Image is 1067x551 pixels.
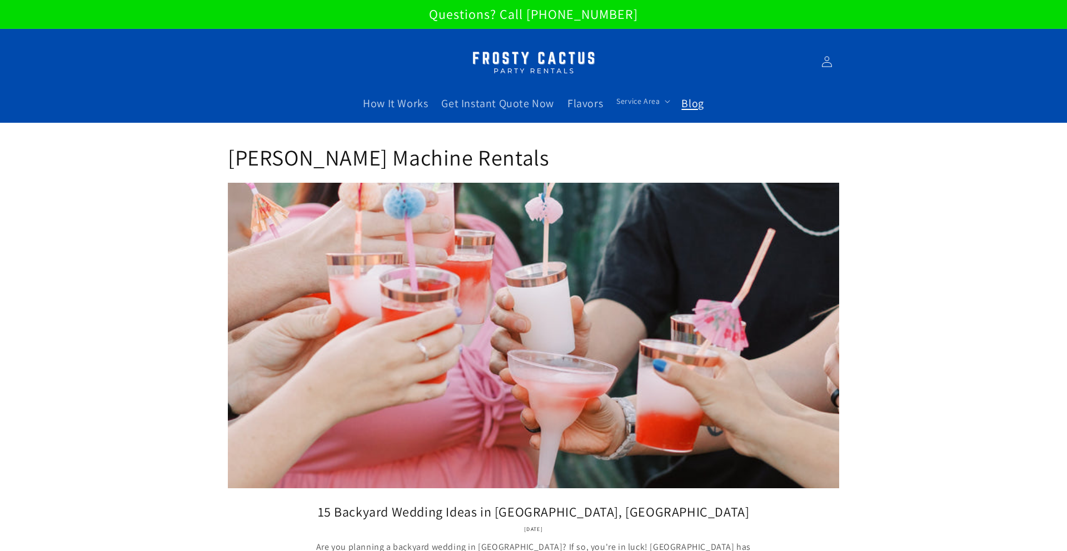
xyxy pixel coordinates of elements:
[441,96,554,111] span: Get Instant Quote Now
[435,89,561,117] a: Get Instant Quote Now
[681,96,704,111] span: Blog
[616,96,660,106] span: Service Area
[610,89,675,113] summary: Service Area
[675,89,710,117] a: Blog
[464,44,603,79] img: Margarita Machine Rental in Scottsdale, Phoenix, Tempe, Chandler, Gilbert, Mesa and Maricopa
[356,89,435,117] a: How It Works
[228,143,839,172] h1: [PERSON_NAME] Machine Rentals
[363,96,428,111] span: How It Works
[567,96,603,111] span: Flavors
[561,89,610,117] a: Flavors
[245,503,822,520] a: 15 Backyard Wedding Ideas in [GEOGRAPHIC_DATA], [GEOGRAPHIC_DATA]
